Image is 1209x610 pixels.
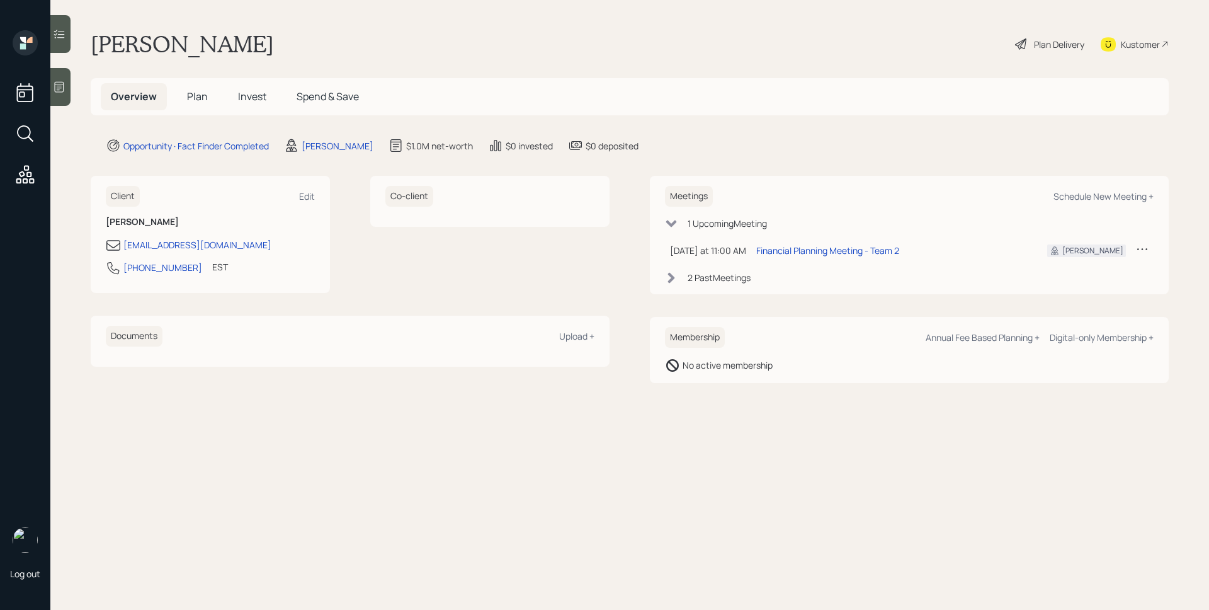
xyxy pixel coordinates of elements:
h6: Meetings [665,186,713,207]
div: 1 Upcoming Meeting [688,217,767,230]
span: Invest [238,89,266,103]
span: Spend & Save [297,89,359,103]
h6: Co-client [385,186,433,207]
div: Financial Planning Meeting - Team 2 [756,244,899,257]
div: EST [212,260,228,273]
div: $0 invested [506,139,553,152]
div: No active membership [683,359,773,372]
div: [PHONE_NUMBER] [123,261,202,274]
h6: [PERSON_NAME] [106,217,315,227]
h1: [PERSON_NAME] [91,30,274,58]
img: james-distasi-headshot.png [13,527,38,553]
div: Annual Fee Based Planning + [926,331,1040,343]
div: [PERSON_NAME] [302,139,373,152]
div: Plan Delivery [1034,38,1084,51]
div: Edit [299,190,315,202]
div: $1.0M net-worth [406,139,473,152]
div: $0 deposited [586,139,639,152]
h6: Membership [665,327,725,348]
span: Overview [111,89,157,103]
div: Kustomer [1121,38,1160,51]
div: [EMAIL_ADDRESS][DOMAIN_NAME] [123,238,271,251]
div: Digital-only Membership + [1050,331,1154,343]
div: Log out [10,568,40,580]
div: [DATE] at 11:00 AM [670,244,746,257]
div: Opportunity · Fact Finder Completed [123,139,269,152]
div: Upload + [559,330,594,342]
h6: Documents [106,326,162,347]
div: 2 Past Meeting s [688,271,751,284]
span: Plan [187,89,208,103]
div: [PERSON_NAME] [1062,245,1123,256]
div: Schedule New Meeting + [1053,190,1154,202]
h6: Client [106,186,140,207]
